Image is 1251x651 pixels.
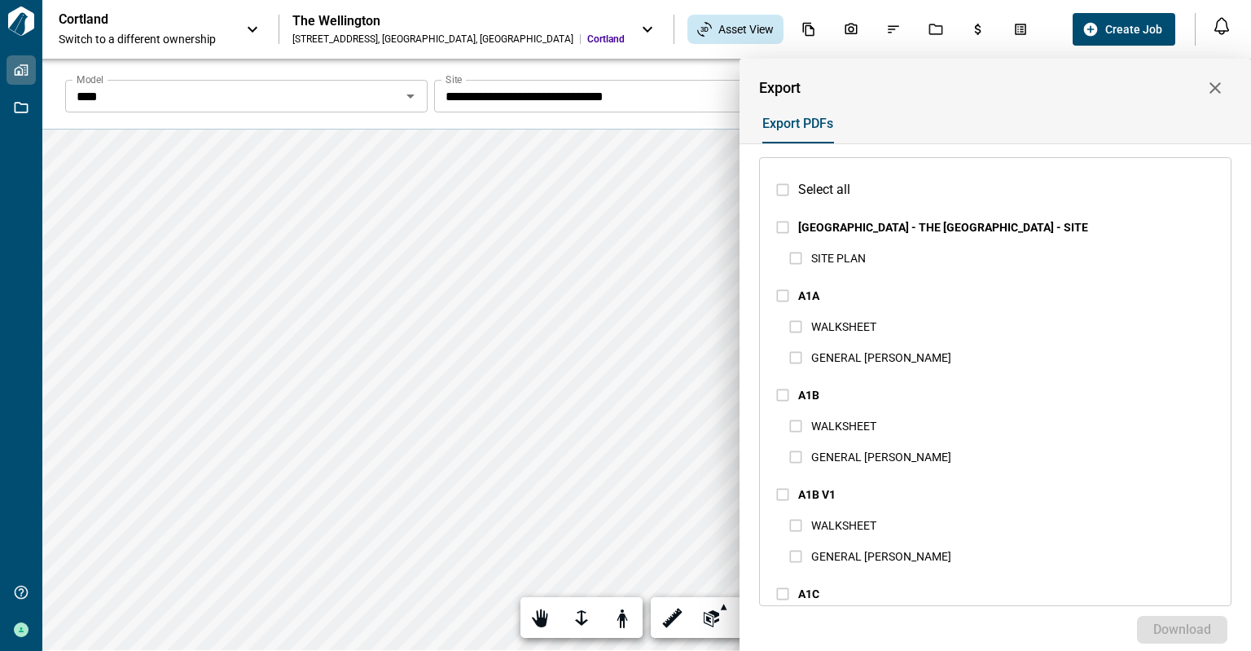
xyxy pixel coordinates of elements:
[811,420,876,433] span: WALKSHEET
[798,587,819,600] span: A1C
[759,80,801,96] span: Export
[798,488,836,501] span: A1B V1
[811,320,876,333] span: WALKSHEET
[811,519,876,532] span: WALKSHEET
[762,116,833,132] span: Export PDFs
[798,180,850,200] span: Select all
[746,104,1231,143] div: base tabs
[811,351,951,364] span: GENERAL [PERSON_NAME]
[811,550,951,563] span: GENERAL [PERSON_NAME]
[798,289,819,302] span: A1A
[811,252,866,265] span: SITE PLAN
[811,451,951,464] span: GENERAL [PERSON_NAME]
[798,221,1088,234] span: [GEOGRAPHIC_DATA] - THE [GEOGRAPHIC_DATA] - SITE
[798,389,819,402] span: A1B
